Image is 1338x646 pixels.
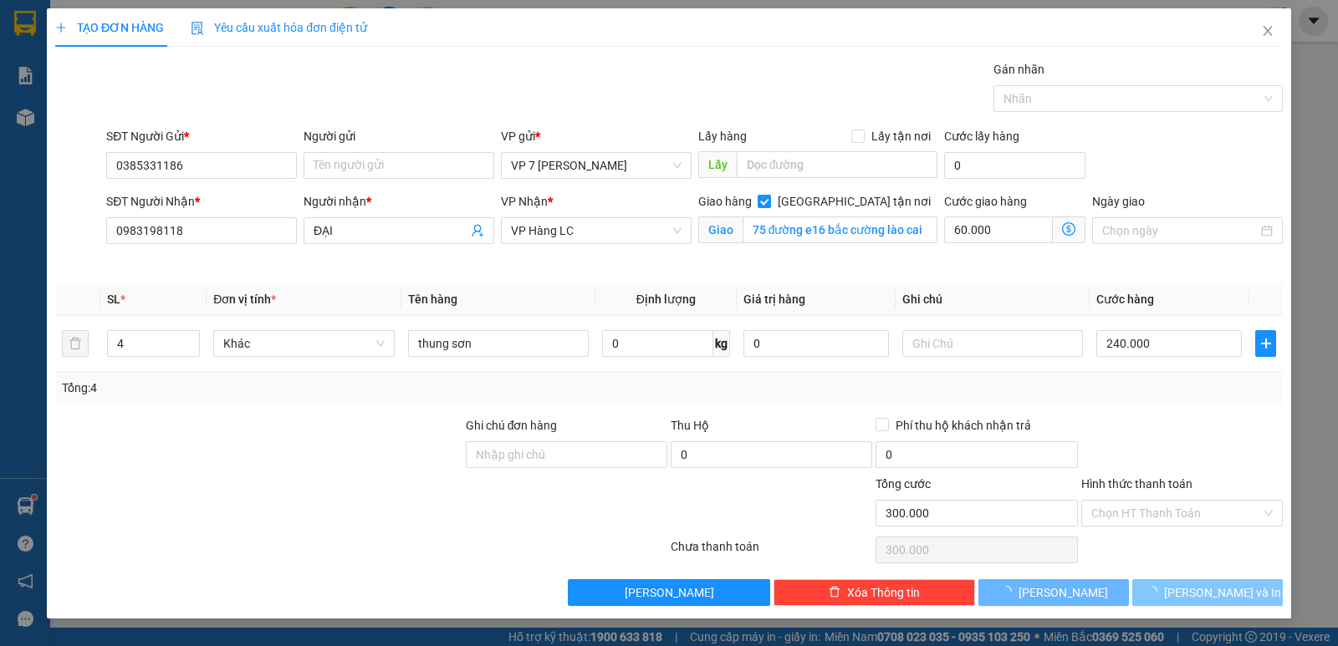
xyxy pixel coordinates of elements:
[771,192,937,211] span: [GEOGRAPHIC_DATA] tận nơi
[993,63,1044,76] label: Gán nhãn
[223,13,404,41] b: [DOMAIN_NAME]
[1019,583,1108,602] span: [PERSON_NAME]
[625,583,714,602] span: [PERSON_NAME]
[55,21,164,34] span: TẠO ĐƠN HÀNG
[743,292,805,306] span: Giá trị hàng
[698,216,743,243] span: Giao
[671,419,709,432] span: Thu Hộ
[1256,337,1275,350] span: plus
[1000,586,1019,598] span: loading
[304,192,494,211] div: Người nhận
[698,195,752,208] span: Giao hàng
[511,153,682,178] span: VP 7 Phạm Văn Đồng
[501,127,692,145] div: VP gửi
[223,331,384,356] span: Khác
[737,151,938,178] input: Dọc đường
[978,579,1129,606] button: [PERSON_NAME]
[774,579,975,606] button: deleteXóa Thông tin
[847,583,920,602] span: Xóa Thông tin
[466,419,558,432] label: Ghi chú đơn hàng
[191,21,367,34] span: Yêu cầu xuất hóa đơn điện tử
[713,330,730,357] span: kg
[944,216,1053,243] input: Cước giao hàng
[1146,586,1164,598] span: loading
[88,97,404,202] h2: VP Nhận: VP Hàng LC
[304,127,494,145] div: Người gửi
[9,13,93,97] img: logo.jpg
[889,416,1038,435] span: Phí thu hộ khách nhận trả
[9,97,135,125] h2: 6L2P73KI
[568,579,769,606] button: [PERSON_NAME]
[1081,477,1192,491] label: Hình thức thanh toán
[698,151,737,178] span: Lấy
[55,22,67,33] span: plus
[944,195,1027,208] label: Cước giao hàng
[1255,330,1276,357] button: plus
[62,379,518,397] div: Tổng: 4
[408,330,589,357] input: VD: Bàn, Ghế
[902,330,1083,357] input: Ghi Chú
[865,127,937,145] span: Lấy tận nơi
[101,39,204,67] b: Sao Việt
[501,195,548,208] span: VP Nhận
[62,330,89,357] button: delete
[669,537,874,567] div: Chưa thanh toán
[106,192,297,211] div: SĐT Người Nhận
[191,22,204,35] img: icon
[107,292,120,306] span: SL
[471,224,484,237] span: user-add
[213,292,276,306] span: Đơn vị tính
[1132,579,1283,606] button: [PERSON_NAME] và In
[743,330,889,357] input: 0
[944,130,1019,143] label: Cước lấy hàng
[698,130,747,143] span: Lấy hàng
[743,216,938,243] input: Giao tận nơi
[1244,8,1291,55] button: Close
[1102,221,1258,240] input: Ngày giao
[106,127,297,145] div: SĐT Người Gửi
[511,218,682,243] span: VP Hàng LC
[466,441,667,468] input: Ghi chú đơn hàng
[829,586,840,599] span: delete
[876,477,931,491] span: Tổng cước
[944,152,1085,179] input: Cước lấy hàng
[1062,222,1075,236] span: dollar-circle
[1092,195,1145,208] label: Ngày giao
[1096,292,1154,306] span: Cước hàng
[408,292,457,306] span: Tên hàng
[1261,24,1274,38] span: close
[636,292,696,306] span: Định lượng
[1164,583,1281,602] span: [PERSON_NAME] và In
[896,283,1090,316] th: Ghi chú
